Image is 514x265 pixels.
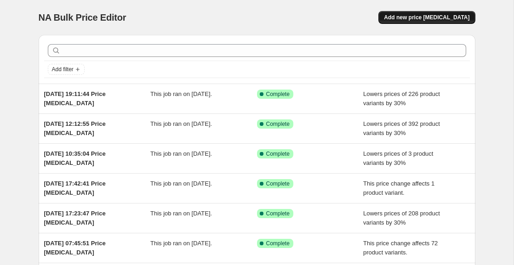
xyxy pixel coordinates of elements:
span: Add new price [MEDICAL_DATA] [384,14,469,21]
span: [DATE] 19:11:44 Price [MEDICAL_DATA] [44,90,106,107]
span: Lowers prices of 226 product variants by 30% [363,90,440,107]
span: [DATE] 07:45:51 Price [MEDICAL_DATA] [44,240,106,256]
span: [DATE] 17:42:41 Price [MEDICAL_DATA] [44,180,106,196]
span: Complete [266,120,290,128]
span: [DATE] 12:12:55 Price [MEDICAL_DATA] [44,120,106,136]
span: Complete [266,210,290,217]
span: This job ran on [DATE]. [150,90,212,97]
span: Lowers prices of 208 product variants by 30% [363,210,440,226]
span: Add filter [52,66,74,73]
span: This job ran on [DATE]. [150,210,212,217]
span: This job ran on [DATE]. [150,180,212,187]
span: Complete [266,180,290,187]
span: This job ran on [DATE]. [150,150,212,157]
button: Add new price [MEDICAL_DATA] [378,11,475,24]
span: NA Bulk Price Editor [39,12,126,23]
span: [DATE] 17:23:47 Price [MEDICAL_DATA] [44,210,106,226]
button: Add filter [48,64,85,75]
span: [DATE] 10:35:04 Price [MEDICAL_DATA] [44,150,106,166]
span: This price change affects 72 product variants. [363,240,438,256]
span: Complete [266,90,290,98]
span: Complete [266,150,290,158]
span: Lowers prices of 392 product variants by 30% [363,120,440,136]
span: This job ran on [DATE]. [150,120,212,127]
span: This job ran on [DATE]. [150,240,212,247]
span: Complete [266,240,290,247]
span: Lowers prices of 3 product variants by 30% [363,150,433,166]
span: This price change affects 1 product variant. [363,180,434,196]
